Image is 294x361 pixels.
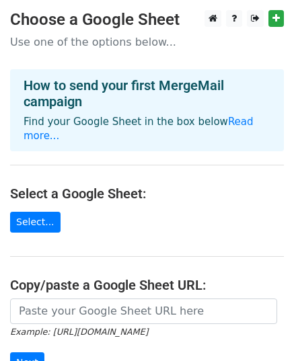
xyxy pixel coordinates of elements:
h4: Copy/paste a Google Sheet URL: [10,277,284,293]
h3: Choose a Google Sheet [10,10,284,30]
a: Select... [10,212,61,233]
h4: How to send your first MergeMail campaign [24,77,270,110]
p: Use one of the options below... [10,35,284,49]
p: Find your Google Sheet in the box below [24,115,270,143]
input: Paste your Google Sheet URL here [10,298,277,324]
a: Read more... [24,116,254,142]
small: Example: [URL][DOMAIN_NAME] [10,327,148,337]
h4: Select a Google Sheet: [10,186,284,202]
